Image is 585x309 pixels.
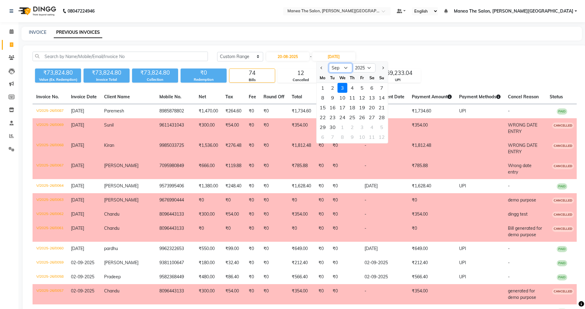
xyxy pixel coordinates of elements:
[195,159,222,179] td: ₹666.00
[357,122,367,132] div: Friday, October 3, 2025
[552,163,574,169] span: CANCELLED
[156,159,195,179] td: 7095980849
[181,77,227,82] div: Redemption
[71,197,84,203] span: [DATE]
[328,112,337,122] div: Tuesday, September 23, 2025
[288,139,315,159] td: ₹1,812.48
[288,221,315,242] td: ₹0
[104,108,124,114] span: Paremesh
[347,83,357,93] div: Thursday, September 4, 2025
[156,270,195,284] td: 9582368449
[245,179,260,193] td: ₹0
[315,270,329,284] td: ₹0
[260,270,288,284] td: ₹0
[71,246,84,251] span: [DATE]
[352,63,376,72] select: Select year
[367,93,377,103] div: Saturday, September 13, 2025
[222,179,245,193] td: ₹248.40
[508,122,537,134] span: WRONG DATE ENTRY
[337,103,347,112] div: Wednesday, September 17, 2025
[408,256,455,270] td: ₹212.40
[195,193,222,207] td: ₹0
[459,94,501,100] span: Payment Methods
[347,122,357,132] div: Thursday, October 2, 2025
[245,242,260,256] td: ₹0
[36,94,59,100] span: Invoice No.
[328,132,337,142] div: Tuesday, October 7, 2025
[315,221,329,242] td: ₹0
[195,139,222,159] td: ₹1,536.00
[222,270,245,284] td: ₹86.40
[33,193,67,207] td: V/2025-26/0063
[71,211,84,217] span: [DATE]
[260,256,288,270] td: ₹0
[104,183,138,189] span: [PERSON_NAME]
[229,69,275,77] div: 74
[318,122,328,132] div: 29
[132,77,178,82] div: Collection
[361,139,408,159] td: -
[328,122,337,132] div: 30
[459,246,466,251] span: UPI
[229,77,275,83] div: Bills
[328,83,337,93] div: Tuesday, September 2, 2025
[288,118,315,139] td: ₹354.00
[337,83,347,93] div: 3
[408,242,455,256] td: ₹649.00
[315,104,329,119] td: ₹0
[318,103,328,112] div: 15
[33,270,67,284] td: V/2025-26/0058
[222,139,245,159] td: ₹276.48
[377,83,387,93] div: 7
[357,83,367,93] div: Friday, September 5, 2025
[552,226,574,232] span: CANCELLED
[361,179,408,193] td: [DATE]
[329,63,352,72] select: Select month
[337,73,347,83] div: We
[377,112,387,122] div: 28
[315,159,329,179] td: ₹0
[260,193,288,207] td: ₹0
[315,207,329,221] td: ₹0
[508,94,539,100] span: Cancel Reason
[337,93,347,103] div: 10
[361,159,408,179] td: -
[132,68,178,77] div: ₹73,824.80
[16,2,58,20] img: logo
[159,94,181,100] span: Mobile No.
[245,159,260,179] td: ₹0
[245,256,260,270] td: ₹0
[288,179,315,193] td: ₹1,628.40
[508,246,510,251] span: -
[357,103,367,112] div: Friday, September 19, 2025
[367,132,377,142] div: 11
[337,83,347,93] div: Wednesday, September 3, 2025
[508,197,536,203] span: demo purpose
[33,284,67,304] td: V/2025-26/0057
[318,93,328,103] div: Monday, September 8, 2025
[181,68,227,77] div: ₹0
[245,193,260,207] td: ₹0
[377,112,387,122] div: Sunday, September 28, 2025
[337,132,347,142] div: Wednesday, October 8, 2025
[329,139,361,159] td: ₹0
[377,103,387,112] div: 21
[71,94,97,100] span: Invoice Date
[347,93,357,103] div: Thursday, September 11, 2025
[318,122,328,132] div: Monday, September 29, 2025
[195,104,222,119] td: ₹1,470.00
[459,183,466,189] span: UPI
[361,193,408,207] td: -
[263,94,284,100] span: Round Off
[337,112,347,122] div: 24
[357,93,367,103] div: 12
[408,193,455,207] td: ₹0
[459,260,466,265] span: UPI
[328,122,337,132] div: Tuesday, September 30, 2025
[357,122,367,132] div: 3
[552,123,574,129] span: CANCELLED
[328,73,337,83] div: Tu
[195,207,222,221] td: ₹300.00
[557,274,567,280] span: PAID
[260,139,288,159] td: ₹0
